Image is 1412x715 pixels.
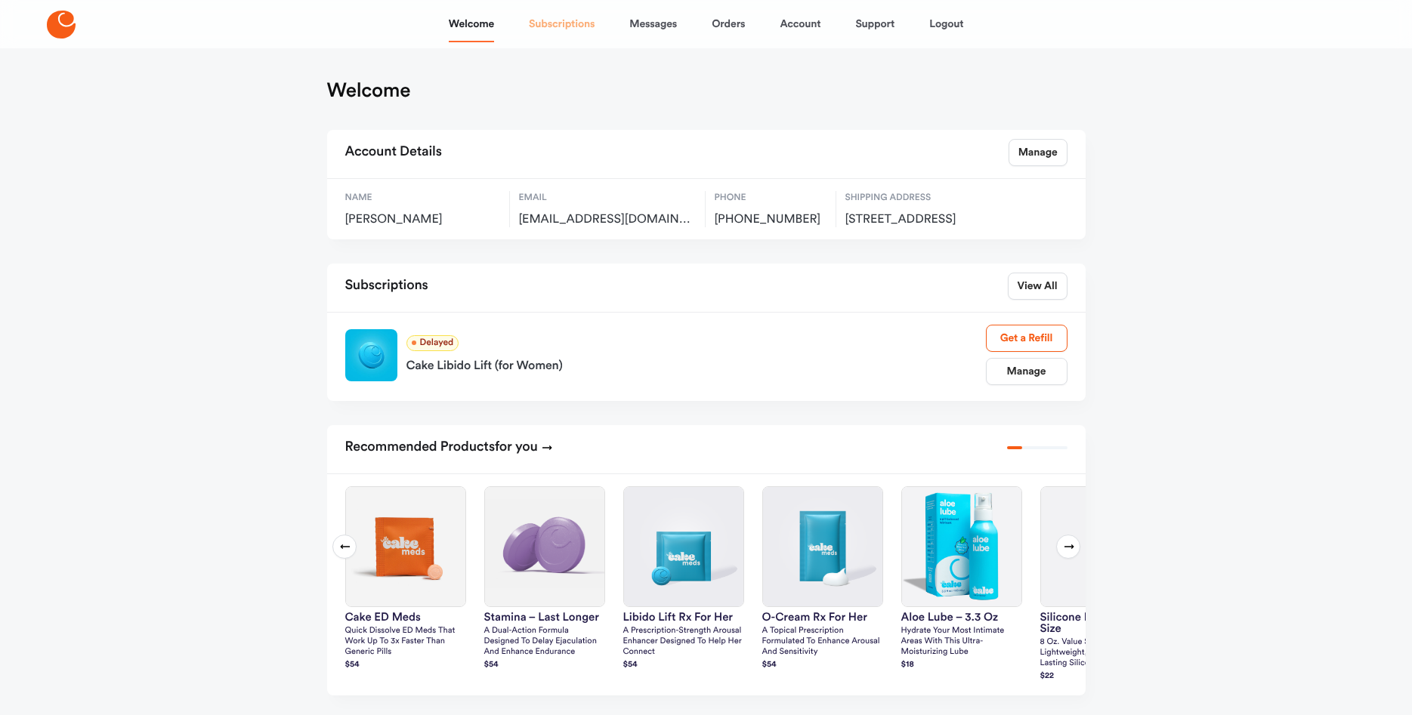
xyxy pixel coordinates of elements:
[484,661,499,669] strong: $ 54
[901,612,1022,623] h3: Aloe Lube – 3.3 oz
[623,486,744,672] a: Libido Lift Rx For HerLibido Lift Rx For HerA prescription-strength arousal enhancer designed to ...
[406,351,986,375] a: Cake Libido Lift (for Women)
[449,6,494,42] a: Welcome
[327,79,411,103] h1: Welcome
[345,486,466,672] a: Cake ED MedsCake ED MedsQuick dissolve ED Meds that work up to 3x faster than generic pills$54
[406,335,459,351] span: Delayed
[519,212,696,227] span: lynnwaidelich@me.com
[1041,487,1160,606] img: silicone lube – value size
[345,273,428,300] h2: Subscriptions
[715,212,826,227] span: [PHONE_NUMBER]
[484,486,605,672] a: Stamina – Last LongerStamina – Last LongerA dual-action formula designed to delay ejaculation and...
[1009,139,1067,166] a: Manage
[986,358,1067,385] a: Manage
[762,486,883,672] a: O-Cream Rx for HerO-Cream Rx for HerA topical prescription formulated to enhance arousal and sens...
[929,6,963,42] a: Logout
[901,486,1022,672] a: Aloe Lube – 3.3 ozAloe Lube – 3.3 ozHydrate your most intimate areas with this ultra-moisturizing...
[629,6,677,42] a: Messages
[345,212,500,227] span: [PERSON_NAME]
[1040,612,1161,634] h3: silicone lube – value size
[762,661,777,669] strong: $ 54
[901,661,914,669] strong: $ 18
[345,626,466,658] p: Quick dissolve ED Meds that work up to 3x faster than generic pills
[1008,273,1067,300] a: View All
[484,626,605,658] p: A dual-action formula designed to delay ejaculation and enhance endurance
[623,626,744,658] p: A prescription-strength arousal enhancer designed to help her connect
[345,434,553,461] h2: Recommended Products
[345,612,466,623] h3: Cake ED Meds
[623,612,744,623] h3: Libido Lift Rx For Her
[1040,486,1161,683] a: silicone lube – value sizesilicone lube – value size8 oz. Value size ultra lightweight, extremely...
[346,487,465,606] img: Cake ED Meds
[762,612,883,623] h3: O-Cream Rx for Her
[495,440,538,454] span: for you
[484,612,605,623] h3: Stamina – Last Longer
[1040,672,1055,680] strong: $ 22
[901,626,1022,658] p: Hydrate your most intimate areas with this ultra-moisturizing lube
[762,626,883,658] p: A topical prescription formulated to enhance arousal and sensitivity
[345,191,500,205] span: Name
[986,325,1067,352] a: Get a Refill
[780,6,820,42] a: Account
[624,487,743,606] img: Libido Lift Rx For Her
[855,6,894,42] a: Support
[345,139,442,166] h2: Account Details
[485,487,604,606] img: Stamina – Last Longer
[623,661,638,669] strong: $ 54
[902,487,1021,606] img: Aloe Lube – 3.3 oz
[529,6,595,42] a: Subscriptions
[715,191,826,205] span: Phone
[519,191,696,205] span: Email
[345,329,397,381] img: Libido Lift Rx
[845,191,1008,205] span: Shipping Address
[345,661,360,669] strong: $ 54
[1040,637,1161,669] p: 8 oz. Value size ultra lightweight, extremely long-lasting silicone formula
[845,212,1008,227] span: 4715 Trout Lake Road, Kempton, US, 19529
[763,487,882,606] img: O-Cream Rx for Her
[712,6,745,42] a: Orders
